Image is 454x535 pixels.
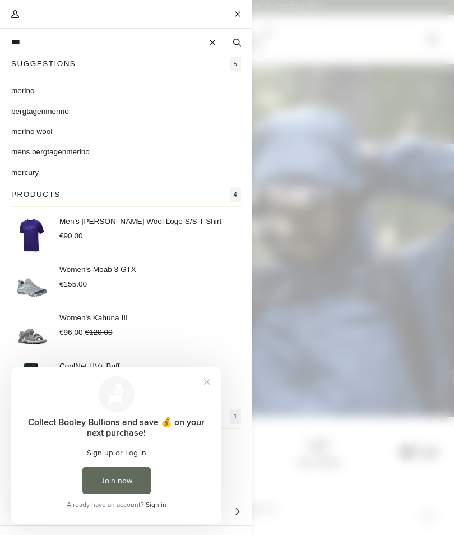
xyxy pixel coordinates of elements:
a: bergtagenmerino [11,106,241,117]
p: Women's Moab 3 GTX [59,264,136,275]
a: merino [11,85,241,96]
p: Products [11,189,61,200]
p: CoolNet UV+ Buff [59,361,119,372]
a: Women's Moab 3 GTX €155.00 [11,264,241,303]
a: Men's [PERSON_NAME] Wool Logo S/S T-Shirt €90.00 [11,216,241,255]
span: ino [24,86,34,95]
span: ino [59,107,69,116]
a: mens bergtagenmerino [11,146,241,158]
img: Women's Kahuna III [11,312,50,352]
span: ino wool [24,127,52,136]
a: CoolNet UV+ Buff €18.00 [11,361,241,400]
a: mercury [11,167,241,178]
span: bergtagen [11,107,45,116]
div: Search for “Mer” [11,57,241,497]
ul: Suggestions [11,85,241,178]
span: cury [24,168,39,177]
span: 4 [230,187,241,202]
span: €90.00 [59,232,83,240]
mark: mer [66,147,79,156]
button: Reset [203,28,221,57]
ul: Products [11,216,241,400]
span: 1 [230,409,241,423]
mark: mer [11,168,24,177]
img: CoolNet UV+ Buff [11,361,50,400]
span: mens bergtagen [11,147,66,156]
mark: mer [45,107,58,116]
a: Women's Kahuna III €96.00 €120.00 [11,312,241,352]
span: ino [80,147,90,156]
input: Search our store [11,37,203,48]
span: €155.00 [59,280,87,288]
span: €120.00 [85,328,112,336]
a: merino wool [11,126,241,137]
p: Men's [PERSON_NAME] Wool Logo S/S T-Shirt [59,216,221,227]
mark: mer [11,86,24,95]
span: 5 [230,57,241,71]
span: €96.00 [59,328,83,336]
p: Suggestions [11,58,76,70]
p: Women's Kahuna III [59,312,128,324]
img: Women's Moab 3 GTX [11,264,50,303]
mark: mer [11,127,24,136]
iframe: Loyalty program pop-up with offers and actions [11,367,221,524]
img: Men's Ionia Merino Wool Logo S/S T-Shirt [11,216,50,255]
